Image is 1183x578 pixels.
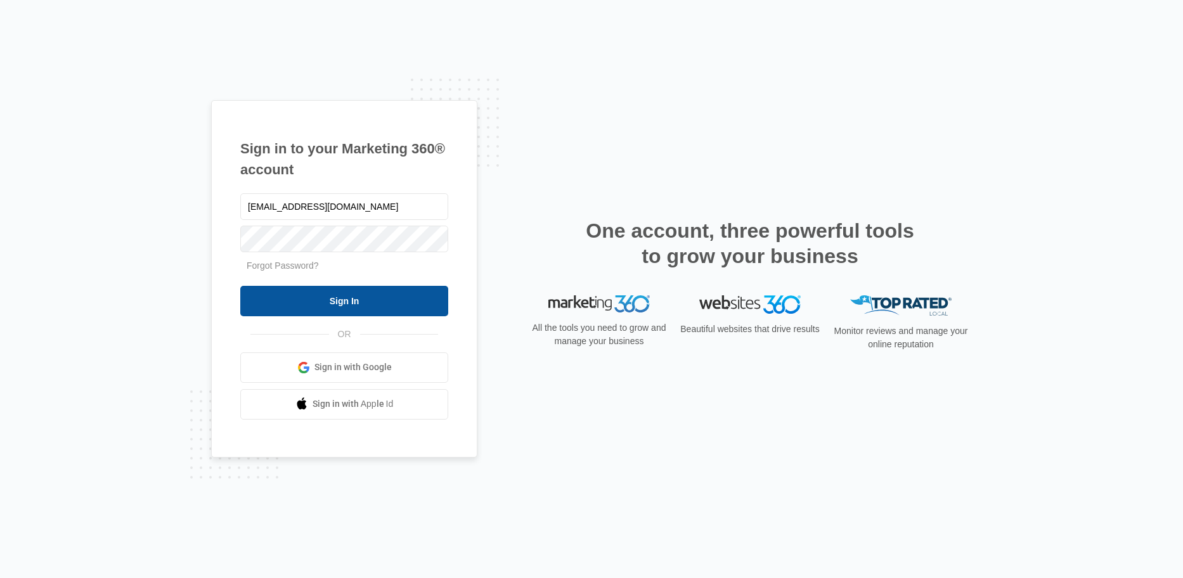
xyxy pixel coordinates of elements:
p: All the tools you need to grow and manage your business [528,321,670,348]
span: Sign in with Google [314,361,392,374]
span: OR [329,328,360,341]
img: Top Rated Local [850,295,952,316]
p: Monitor reviews and manage your online reputation [830,324,972,351]
a: Forgot Password? [247,260,319,271]
h2: One account, three powerful tools to grow your business [582,218,918,269]
img: Websites 360 [699,295,801,314]
a: Sign in with Google [240,352,448,383]
img: Marketing 360 [548,295,650,313]
a: Sign in with Apple Id [240,389,448,420]
p: Beautiful websites that drive results [679,323,821,336]
h1: Sign in to your Marketing 360® account [240,138,448,180]
input: Sign In [240,286,448,316]
input: Email [240,193,448,220]
span: Sign in with Apple Id [313,397,394,411]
